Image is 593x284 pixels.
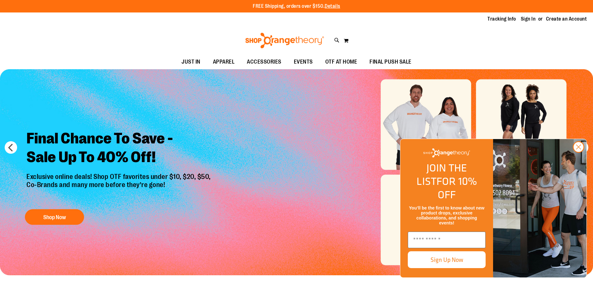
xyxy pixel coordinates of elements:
[409,205,484,225] span: You’ll be the first to know about new product drops, exclusive collaborations, and shopping events!
[241,55,288,69] a: ACCESSORIES
[521,16,536,22] a: Sign In
[294,55,313,69] span: EVENTS
[22,173,217,203] p: Exclusive online deals! Shop OTF favorites under $10, $20, $50, Co-Brands and many more before th...
[546,16,587,22] a: Create an Account
[423,148,470,157] img: Shop Orangetheory
[363,55,418,69] a: FINAL PUSH SALE
[213,55,235,69] span: APPAREL
[25,209,84,225] button: Shop Now
[319,55,364,69] a: OTF AT HOME
[244,33,325,48] img: Shop Orangetheory
[181,55,200,69] span: JUST IN
[493,139,586,277] img: Shop Orangtheory
[408,232,486,248] input: Enter email
[253,3,340,10] p: FREE Shipping, orders over $150.
[487,16,516,22] a: Tracking Info
[5,141,17,154] button: prev
[22,124,217,173] h2: Final Chance To Save - Sale Up To 40% Off!
[325,3,340,9] a: Details
[325,55,357,69] span: OTF AT HOME
[417,160,467,189] span: JOIN THE LIST
[369,55,412,69] span: FINAL PUSH SALE
[22,124,217,228] a: Final Chance To Save -Sale Up To 40% Off! Exclusive online deals! Shop OTF favorites under $10, $...
[175,55,207,69] a: JUST IN
[207,55,241,69] a: APPAREL
[436,173,477,202] span: FOR 10% OFF
[394,132,593,284] div: FLYOUT Form
[288,55,319,69] a: EVENTS
[408,251,486,268] button: Sign Up Now
[573,141,584,153] button: Close dialog
[247,55,281,69] span: ACCESSORIES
